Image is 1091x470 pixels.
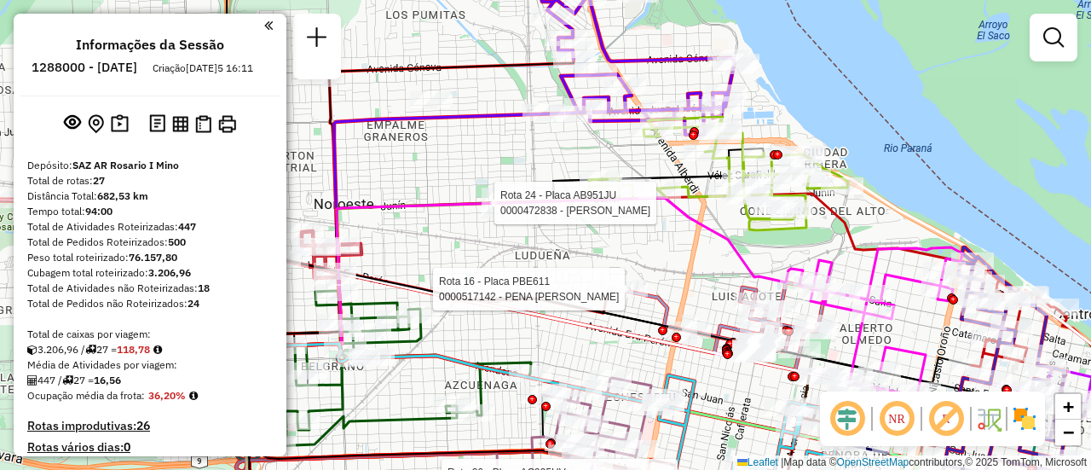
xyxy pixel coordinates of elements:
strong: 94:00 [85,205,113,218]
div: Map data © contributors,© 2025 TomTom, Microsoft [733,455,1091,470]
strong: 0 [124,439,130,455]
i: Total de Atividades [27,375,38,386]
strong: 76.157,80 [129,251,177,264]
strong: 500 [168,235,186,248]
button: Painel de Sugestão [107,111,132,137]
button: Imprimir Rotas [215,112,240,136]
h4: Rotas vários dias: [27,440,273,455]
span: + [1063,396,1074,417]
strong: 24 [188,297,199,310]
button: Logs desbloquear sessão [146,111,169,137]
a: Clique aqui para minimizar o painel [264,15,273,35]
div: Total de Atividades não Roteirizadas: [27,281,273,296]
div: Depósito: [27,158,273,173]
span: Exibir rótulo [926,398,967,439]
span: Ocultar deslocamento [827,398,868,439]
a: Nova sessão e pesquisa [300,20,334,59]
strong: 27 [93,174,105,187]
button: Visualizar Romaneio [192,112,215,136]
img: Exibir/Ocultar setores [1011,405,1038,432]
div: Peso total roteirizado: [27,250,273,265]
strong: 26 [136,418,150,433]
div: Total de Pedidos Roteirizados: [27,235,273,250]
a: Leaflet [737,456,778,468]
em: Média calculada utilizando a maior ocupação (%Peso ou %Cubagem) de cada rota da sessão. Rotas cro... [189,391,198,401]
div: Total de caixas por viagem: [27,327,273,342]
div: Total de rotas: [27,173,273,189]
div: Cubagem total roteirizado: [27,265,273,281]
i: Total de rotas [62,375,73,386]
div: Atividade não roteirizada - Gonzales Emanuel - RDV [522,104,565,121]
strong: 682,53 km [97,189,148,202]
div: Atividade não roteirizada - OLMOS NADIA GISELA [410,91,453,108]
strong: SAZ AR Rosario I Mino [72,159,179,171]
strong: 118,78 [117,343,150,356]
strong: 18 [198,281,210,294]
i: Total de rotas [85,345,96,355]
a: Zoom in [1055,394,1081,420]
div: Distância Total: [27,189,273,204]
a: OpenStreetMap [837,456,909,468]
h4: Informações da Sessão [76,37,224,53]
span: Ocultar NR [876,398,917,439]
button: Exibir sessão original [61,110,84,137]
strong: 36,20% [148,389,186,402]
img: Fluxo de ruas [975,405,1002,432]
button: Centralizar mapa no depósito ou ponto de apoio [84,111,107,137]
h4: Rotas improdutivas: [27,419,273,433]
h6: 1288000 - [DATE] [32,60,137,75]
span: Ocupação média da frota: [27,389,145,402]
div: Tempo total: [27,204,273,219]
div: Criação[DATE]5 16:11 [146,61,260,76]
span: | [781,456,783,468]
div: 447 / 27 = [27,373,273,388]
div: Total de Pedidos não Roteirizados: [27,296,273,311]
span: − [1063,421,1074,443]
strong: 16,56 [94,374,121,386]
a: Exibir filtros [1036,20,1071,55]
strong: 447 [178,220,196,233]
i: Cubagem total roteirizado [27,345,38,355]
div: 3.206,96 / 27 = [27,342,273,357]
a: Zoom out [1055,420,1081,445]
button: Visualizar relatório de Roteirização [169,112,192,135]
strong: 3.206,96 [148,266,191,279]
div: Atividade não roteirizada - MONTOYA EVER LEANDRO [550,106,592,123]
div: Total de Atividades Roteirizadas: [27,219,273,235]
div: Média de Atividades por viagem: [27,357,273,373]
i: Meta Caixas/viagem: 329,33 Diferença: -210,55 [153,345,162,355]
